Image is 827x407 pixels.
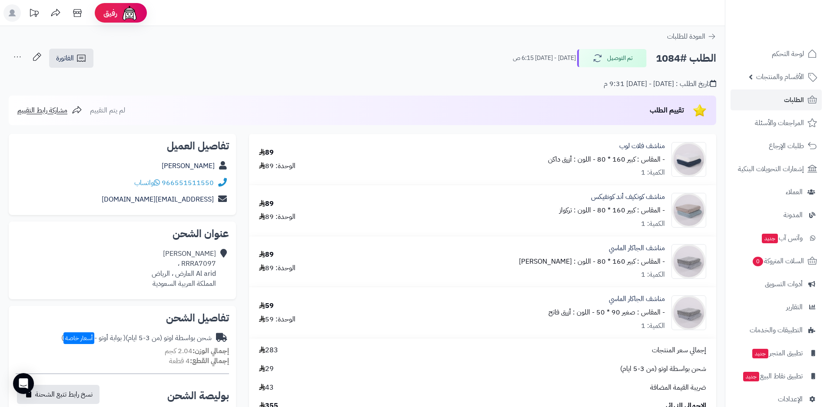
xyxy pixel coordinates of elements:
a: مشاركة رابط التقييم [17,105,82,116]
a: التطبيقات والخدمات [731,320,822,341]
a: المدونة [731,205,822,225]
a: التقارير [731,297,822,318]
span: تطبيق المتجر [751,347,803,359]
div: تاريخ الطلب : [DATE] - [DATE] 9:31 م [604,79,716,89]
span: أسعار خاصة [63,332,94,344]
span: تقييم الطلب [650,105,684,116]
span: لوحة التحكم [772,48,804,60]
span: شحن بواسطة اوتو (من 3-5 ايام) [620,364,706,374]
div: Open Intercom Messenger [13,373,34,394]
div: شحن بواسطة اوتو (من 3-5 ايام) [61,333,212,343]
strong: إجمالي الوزن: [193,346,229,356]
a: مناشف الجاكار الماسي [609,294,665,304]
button: نسخ رابط تتبع الشحنة [17,385,100,404]
div: 89 [259,148,274,158]
a: إشعارات التحويلات البنكية [731,159,822,179]
h2: تفاصيل الشحن [16,313,229,323]
div: الوحدة: 89 [259,161,296,171]
div: 59 [259,301,274,311]
a: العودة للطلبات [667,31,716,42]
span: 283 [259,345,278,355]
a: الفاتورة [49,49,93,68]
span: جديد [743,372,759,381]
span: إشعارات التحويلات البنكية [738,163,804,175]
img: 1754839838-%D9%83%D9%88%D9%86%D9%83%D9%8A%D9%81%20%D8%A3%D9%86%D8%AF%20%D9%83%D9%88%D9%86%D9%81%D... [672,193,706,228]
span: التقارير [786,301,803,313]
img: ai-face.png [121,4,138,22]
button: تم التوصيل [577,49,647,67]
div: [PERSON_NAME] RRRA7097 ، Al arid العارض ، الرياض المملكة العربية السعودية [152,249,216,288]
a: المراجعات والأسئلة [731,113,822,133]
h2: تفاصيل العميل [16,141,229,151]
a: تحديثات المنصة [23,4,45,24]
small: - اللون : تركواز [559,205,595,215]
a: وآتس آبجديد [731,228,822,248]
a: 966551511550 [162,178,214,188]
a: مناشف كونكيف أند كونفيكس [591,192,665,202]
span: الأقسام والمنتجات [756,71,804,83]
span: لم يتم التقييم [90,105,125,116]
div: الكمية: 1 [641,219,665,229]
img: 1754806726-%D8%A7%D9%84%D8%AC%D8%A7%D9%83%D8%A7%D8%B1%20%D8%A7%D9%84%D9%85%D8%A7%D8%B3%D9%8A-90x9... [672,244,706,279]
h2: الطلب #1084 [656,50,716,67]
div: 89 [259,199,274,209]
span: تطبيق نقاط البيع [742,370,803,382]
a: تطبيق نقاط البيعجديد [731,366,822,387]
a: العملاء [731,182,822,202]
small: - اللون : أزرق فاتح [548,307,595,318]
small: [DATE] - [DATE] 6:15 ص [513,54,576,63]
span: السلات المتروكة [752,255,804,267]
span: رفيق [103,8,117,18]
span: إجمالي سعر المنتجات [652,345,706,355]
div: الوحدة: 59 [259,314,296,324]
div: الوحدة: 89 [259,263,296,273]
small: 2.04 كجم [165,346,229,356]
span: العودة للطلبات [667,31,705,42]
a: [EMAIL_ADDRESS][DOMAIN_NAME] [102,194,214,205]
a: طلبات الإرجاع [731,136,822,156]
a: تطبيق المتجرجديد [731,343,822,364]
img: 1754839373-%D9%81%D9%84%D8%A7%D8%AA%20%D9%84%D9%88%D8%A8-90x90.jpg [672,142,706,177]
small: - المقاس : صغير 90 * 50 [596,307,665,318]
h2: بوليصة الشحن [167,390,229,401]
div: الكمية: 1 [641,168,665,178]
small: - المقاس : كبير 160 * 80 [597,154,665,165]
span: 0 [753,257,763,266]
small: 4 قطعة [169,356,229,366]
a: لوحة التحكم [731,43,822,64]
span: أدوات التسويق [765,278,803,290]
span: المدونة [784,209,803,221]
span: التطبيقات والخدمات [750,324,803,336]
h2: عنوان الشحن [16,228,229,239]
span: الطلبات [784,94,804,106]
span: 29 [259,364,274,374]
a: مناشف الجاكار الماسي [609,243,665,253]
span: الإعدادات [778,393,803,405]
span: جديد [752,349,768,358]
div: 89 [259,250,274,260]
span: جديد [762,234,778,243]
span: طلبات الإرجاع [769,140,804,152]
a: أدوات التسويق [731,274,822,294]
span: المراجعات والأسئلة [755,117,804,129]
div: الوحدة: 89 [259,212,296,222]
a: مناشف فلات لوب [619,141,665,151]
span: وآتس آب [761,232,803,244]
small: - اللون : [PERSON_NAME] [519,256,595,267]
small: - المقاس : كبير 160 * 80 [597,256,665,267]
strong: إجمالي القطع: [190,356,229,366]
span: ضريبة القيمة المضافة [650,383,706,393]
span: ( بوابة أوتو - ) [61,333,126,343]
span: الفاتورة [56,53,74,63]
a: [PERSON_NAME] [162,161,215,171]
span: مشاركة رابط التقييم [17,105,67,116]
a: السلات المتروكة0 [731,251,822,271]
small: - المقاس : كبير 160 * 80 [597,205,665,215]
small: - اللون : أزرق داكن [548,154,595,165]
a: واتساب [134,178,160,188]
img: 1754806726-%D8%A7%D9%84%D8%AC%D8%A7%D9%83%D8%A7%D8%B1%20%D8%A7%D9%84%D9%85%D8%A7%D8%B3%D9%8A-90x9... [672,295,706,330]
div: الكمية: 1 [641,321,665,331]
div: الكمية: 1 [641,270,665,280]
span: العملاء [786,186,803,198]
